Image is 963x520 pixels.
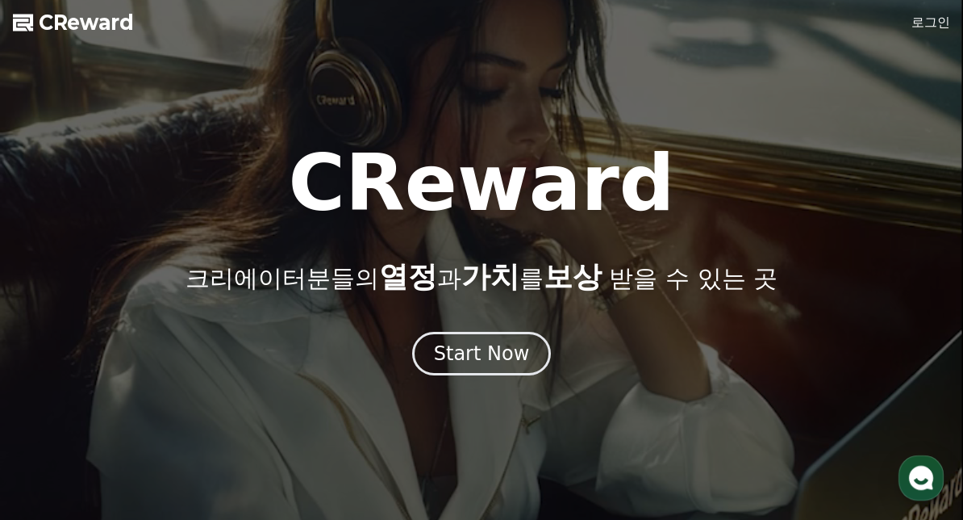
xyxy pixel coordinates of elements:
[379,260,437,293] span: 열정
[412,332,552,375] button: Start Now
[434,341,530,367] div: Start Now
[412,348,552,363] a: Start Now
[39,10,134,36] span: CReward
[288,145,674,222] h1: CReward
[461,260,519,293] span: 가치
[911,13,950,32] a: 로그인
[186,261,777,293] p: 크리에이터분들의 과 를 받을 수 있는 곳
[544,260,602,293] span: 보상
[13,10,134,36] a: CReward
